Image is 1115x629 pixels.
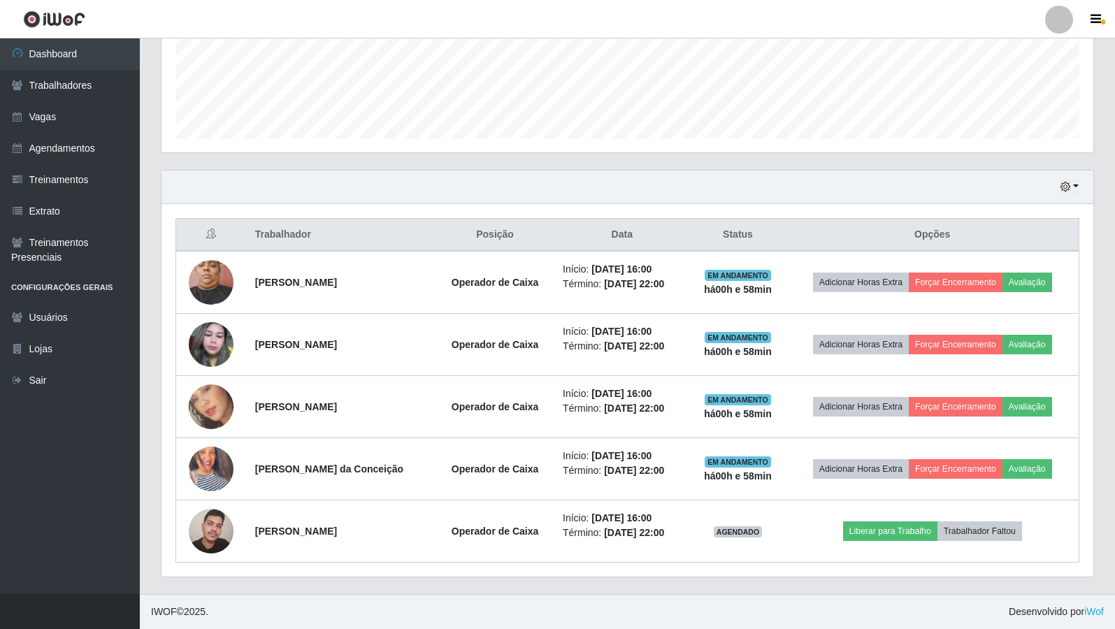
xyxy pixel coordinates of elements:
time: [DATE] 22:00 [604,278,664,289]
img: 1734815809849.jpeg [189,501,233,561]
strong: [PERSON_NAME] [255,277,337,288]
strong: Operador de Caixa [452,277,539,288]
button: Liberar para Trabalho [843,521,937,541]
strong: [PERSON_NAME] da Conceição [255,463,403,475]
th: Posição [436,219,554,252]
span: EM ANDAMENTO [705,394,771,405]
img: 1634907805222.jpeg [189,315,233,375]
li: Término: [563,463,682,478]
time: [DATE] 16:00 [591,388,652,399]
th: Data [554,219,690,252]
strong: há 00 h e 58 min [704,470,772,482]
button: Avaliação [1002,273,1052,292]
li: Início: [563,449,682,463]
button: Forçar Encerramento [909,273,1002,292]
th: Trabalhador [247,219,436,252]
button: Avaliação [1002,397,1052,417]
span: EM ANDAMENTO [705,332,771,343]
li: Início: [563,324,682,339]
th: Opções [786,219,1079,252]
strong: [PERSON_NAME] [255,339,337,350]
button: Forçar Encerramento [909,397,1002,417]
button: Trabalhador Faltou [937,521,1022,541]
button: Avaliação [1002,335,1052,354]
li: Início: [563,511,682,526]
li: Término: [563,339,682,354]
strong: Operador de Caixa [452,401,539,412]
button: Adicionar Horas Extra [813,335,909,354]
button: Forçar Encerramento [909,459,1002,479]
time: [DATE] 16:00 [591,450,652,461]
img: CoreUI Logo [23,10,85,28]
img: 1725123414689.jpeg [189,367,233,447]
strong: Operador de Caixa [452,463,539,475]
strong: há 00 h e 58 min [704,284,772,295]
button: Avaliação [1002,459,1052,479]
img: 1725884204403.jpeg [189,252,233,312]
th: Status [690,219,786,252]
strong: há 00 h e 58 min [704,346,772,357]
span: EM ANDAMENTO [705,456,771,468]
button: Adicionar Horas Extra [813,273,909,292]
img: 1702743014516.jpeg [189,429,233,509]
button: Adicionar Horas Extra [813,459,909,479]
span: © 2025 . [151,605,208,619]
li: Término: [563,277,682,291]
strong: [PERSON_NAME] [255,401,337,412]
strong: Operador de Caixa [452,526,539,537]
strong: [PERSON_NAME] [255,526,337,537]
span: Desenvolvido por [1009,605,1104,619]
a: iWof [1084,606,1104,617]
time: [DATE] 16:00 [591,512,652,523]
time: [DATE] 16:00 [591,263,652,275]
time: [DATE] 22:00 [604,527,664,538]
span: EM ANDAMENTO [705,270,771,281]
strong: Operador de Caixa [452,339,539,350]
time: [DATE] 22:00 [604,403,664,414]
button: Forçar Encerramento [909,335,1002,354]
li: Início: [563,262,682,277]
strong: há 00 h e 58 min [704,408,772,419]
li: Término: [563,401,682,416]
span: IWOF [151,606,177,617]
li: Término: [563,526,682,540]
time: [DATE] 16:00 [591,326,652,337]
li: Início: [563,386,682,401]
button: Adicionar Horas Extra [813,397,909,417]
span: AGENDADO [714,526,763,537]
time: [DATE] 22:00 [604,340,664,352]
time: [DATE] 22:00 [604,465,664,476]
